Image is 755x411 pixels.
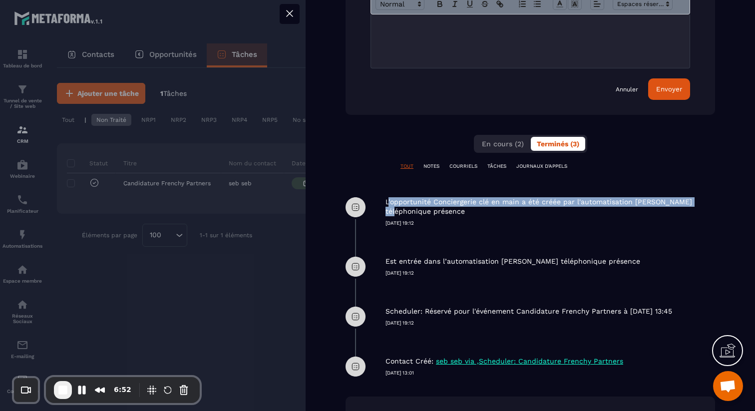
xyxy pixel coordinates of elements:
button: Terminés (3) [531,137,585,151]
p: seb seb via ,Scheduler: Candidature Frenchy Partners [436,357,623,366]
p: Contact Créé: [385,357,433,366]
p: [DATE] 19:12 [385,270,715,277]
p: [DATE] 19:12 [385,320,715,327]
span: Terminés (3) [537,140,579,148]
p: Est entrée dans l’automatisation [PERSON_NAME] téléphonique présence [385,257,640,266]
span: En cours (2) [482,140,524,148]
p: [DATE] 13:01 [385,370,715,377]
a: Annuler [616,85,638,93]
p: TOUT [400,163,413,170]
a: Ouvrir le chat [713,371,743,401]
p: [DATE] 19:12 [385,220,715,227]
p: Scheduler: Réservé pour l'événement Candidature Frenchy Partners à [DATE] 13:45 [385,307,672,316]
p: L'opportunité Conciergerie clé en main a été créée par l'automatisation [PERSON_NAME] téléphoniqu... [385,197,713,216]
button: Envoyer [648,78,690,100]
p: COURRIELS [449,163,477,170]
p: JOURNAUX D'APPELS [516,163,567,170]
button: En cours (2) [476,137,530,151]
p: NOTES [423,163,439,170]
p: TÂCHES [487,163,506,170]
